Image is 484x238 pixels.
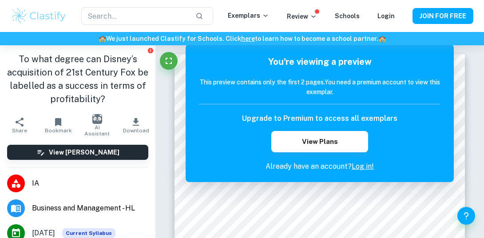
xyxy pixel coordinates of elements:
p: Exemplars [228,11,269,20]
p: Review [287,12,317,21]
button: Download [117,113,156,138]
span: AI Assistant [83,124,111,137]
a: Log in! [352,162,374,171]
span: Bookmark [45,127,72,134]
h5: You're viewing a preview [199,55,440,68]
img: Clastify logo [11,7,67,25]
span: 🏫 [99,35,106,42]
button: View [PERSON_NAME] [7,145,148,160]
h6: Upgrade to Premium to access all exemplars [242,113,397,124]
span: Download [123,127,149,134]
p: Already have an account? [199,161,440,172]
a: here [241,35,255,42]
button: Fullscreen [160,52,178,70]
input: Search... [81,7,188,25]
button: View Plans [271,131,368,152]
div: This exemplar is based on the current syllabus. Feel free to refer to it for inspiration/ideas wh... [62,228,115,238]
button: JOIN FOR FREE [413,8,473,24]
button: AI Assistant [78,113,117,138]
span: IA [32,178,148,189]
img: AI Assistant [92,114,102,124]
span: 🏫 [378,35,386,42]
button: Help and Feedback [457,207,475,225]
button: Report issue [147,47,154,54]
a: Schools [335,12,360,20]
h6: This preview contains only the first 2 pages. You need a premium account to view this exemplar. [199,77,440,97]
h6: View [PERSON_NAME] [49,147,119,157]
span: Current Syllabus [62,228,115,238]
button: Bookmark [39,113,78,138]
a: Login [377,12,395,20]
h1: To what degree can Disney’s acquisition of 21st Century Fox be labelled as a success in terms of ... [7,52,148,106]
span: Business and Management - HL [32,203,148,214]
h6: We just launched Clastify for Schools. Click to learn how to become a school partner. [2,34,482,44]
span: Share [12,127,27,134]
